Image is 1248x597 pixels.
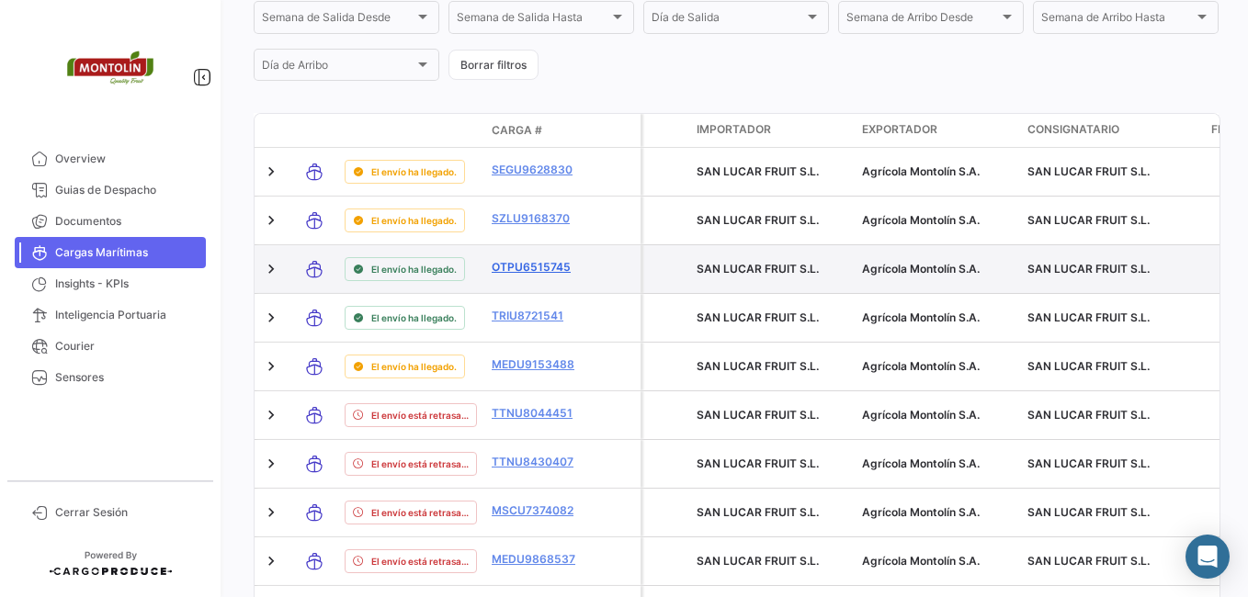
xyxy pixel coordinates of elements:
a: SZLU9168370 [492,210,587,227]
span: SAN LUCAR FRUIT S.L. [697,408,819,422]
span: Agrícola Montolín S.A. [862,262,980,276]
a: Expand/Collapse Row [262,211,280,230]
a: Sensores [15,362,206,393]
span: Guias de Despacho [55,182,199,198]
span: Agrícola Montolín S.A. [862,505,980,519]
span: Courier [55,338,199,355]
span: Agrícola Montolín S.A. [862,408,980,422]
span: Inteligencia Portuaria [55,307,199,323]
a: Expand/Collapse Row [262,357,280,376]
span: SAN LUCAR FRUIT S.L. [1027,262,1150,276]
span: Exportador [862,121,937,138]
span: SAN LUCAR FRUIT S.L. [1027,408,1150,422]
a: SEGU9628830 [492,162,587,178]
a: Expand/Collapse Row [262,552,280,570]
a: Expand/Collapse Row [262,309,280,327]
img: 2d55ee68-5a11-4b18-9445-71bae2c6d5df.png [64,22,156,114]
a: MSCU7374082 [492,502,587,519]
span: SAN LUCAR FRUIT S.L. [697,310,819,324]
datatable-header-cell: Carga # [484,115,595,146]
a: Inteligencia Portuaria [15,299,206,331]
datatable-header-cell: Exportador [855,114,1020,147]
span: Agrícola Montolín S.A. [862,359,980,373]
span: Día de Salida [652,14,804,27]
datatable-header-cell: Póliza [595,123,641,138]
span: El envío ha llegado. [371,213,457,228]
datatable-header-cell: Estado de Envio [337,123,484,138]
div: Abrir Intercom Messenger [1186,535,1230,579]
datatable-header-cell: Consignatario [1020,114,1204,147]
span: SAN LUCAR FRUIT S.L. [697,505,819,519]
a: Insights - KPIs [15,268,206,299]
a: MEDU9153488 [492,356,587,373]
span: Agrícola Montolín S.A. [862,164,980,178]
span: Sensores [55,369,199,386]
button: Borrar filtros [448,50,539,80]
span: SAN LUCAR FRUIT S.L. [697,359,819,373]
span: Agrícola Montolín S.A. [862,456,980,470]
span: Agrícola Montolín S.A. [862,213,980,227]
span: Cargas Marítimas [55,244,199,261]
a: Expand/Collapse Row [262,406,280,424]
span: Cerrar Sesión [55,504,199,521]
span: Semana de Salida Hasta [457,14,609,27]
datatable-header-cell: Modo de Transporte [291,123,337,138]
span: El envío ha llegado. [371,262,457,276]
a: TTNU8430407 [492,454,587,470]
span: SAN LUCAR FRUIT S.L. [1027,554,1150,568]
span: SAN LUCAR FRUIT S.L. [1027,359,1150,373]
a: Expand/Collapse Row [262,503,280,522]
span: Insights - KPIs [55,276,199,292]
a: MEDU9868537 [492,551,587,568]
a: Documentos [15,206,206,237]
span: SAN LUCAR FRUIT S.L. [1027,213,1150,227]
a: Expand/Collapse Row [262,260,280,278]
span: SAN LUCAR FRUIT S.L. [697,164,819,178]
span: El envío ha llegado. [371,359,457,374]
span: SAN LUCAR FRUIT S.L. [697,262,819,276]
span: SAN LUCAR FRUIT S.L. [1027,164,1150,178]
datatable-header-cell: Importador [689,114,855,147]
a: TTNU8044451 [492,405,587,422]
span: El envío está retrasado. [371,505,469,520]
a: Guias de Despacho [15,175,206,206]
datatable-header-cell: Carga Protegida [643,114,689,147]
a: Courier [15,331,206,362]
span: SAN LUCAR FRUIT S.L. [1027,456,1150,470]
span: Carga # [492,122,542,139]
span: Semana de Arribo Desde [846,14,999,27]
span: SAN LUCAR FRUIT S.L. [697,213,819,227]
span: Agrícola Montolín S.A. [862,310,980,324]
a: Cargas Marítimas [15,237,206,268]
span: SAN LUCAR FRUIT S.L. [697,456,819,470]
span: El envío ha llegado. [371,310,457,325]
span: El envío ha llegado. [371,164,457,179]
a: OTPU6515745 [492,259,587,276]
span: El envío está retrasado. [371,408,469,422]
span: SAN LUCAR FRUIT S.L. [697,554,819,568]
span: El envío está retrasado. [371,554,469,569]
span: Día de Arribo [262,62,414,74]
a: Overview [15,143,206,175]
span: SAN LUCAR FRUIT S.L. [1027,505,1150,519]
span: El envío está retrasado. [371,456,469,471]
span: Semana de Salida Desde [262,14,414,27]
span: SAN LUCAR FRUIT S.L. [1027,310,1150,324]
span: Semana de Arribo Hasta [1041,14,1194,27]
a: Expand/Collapse Row [262,163,280,181]
a: Expand/Collapse Row [262,455,280,473]
span: Importador [697,121,771,138]
span: Consignatario [1027,121,1119,138]
a: TRIU8721541 [492,308,587,324]
span: Documentos [55,213,199,230]
span: Agrícola Montolín S.A. [862,554,980,568]
span: Overview [55,151,199,167]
